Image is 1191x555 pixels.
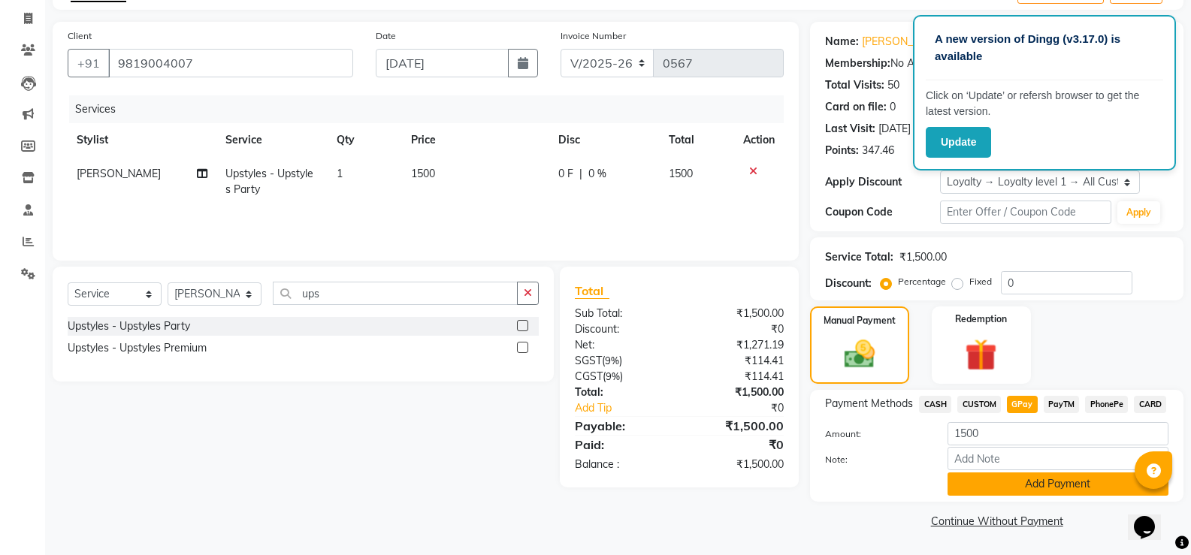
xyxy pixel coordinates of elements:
[575,283,609,299] span: Total
[579,166,582,182] span: |
[1044,396,1080,413] span: PayTM
[824,314,896,327] label: Manual Payment
[588,166,606,182] span: 0 %
[679,306,795,321] div: ₹1,500.00
[273,282,518,305] input: Search or Scan
[376,29,396,43] label: Date
[679,353,795,369] div: ₹114.41
[1134,396,1166,413] span: CARD
[734,123,784,157] th: Action
[1117,201,1160,224] button: Apply
[77,167,161,180] span: [PERSON_NAME]
[919,396,951,413] span: CASH
[564,369,679,385] div: ( )
[564,306,679,321] div: Sub Total:
[564,321,679,337] div: Discount:
[957,396,1001,413] span: CUSTOM
[926,127,991,158] button: Update
[225,167,313,196] span: Upstyles - Upstyles Party
[108,49,353,77] input: Search by Name/Mobile/Email/Code
[68,340,207,356] div: Upstyles - Upstyles Premium
[825,143,859,158] div: Points:
[948,422,1168,445] input: Amount
[69,95,795,123] div: Services
[926,88,1163,119] p: Click on ‘Update’ or refersh browser to get the latest version.
[935,31,1154,65] p: A new version of Dingg (v3.17.0) is available
[898,275,946,288] label: Percentage
[825,174,939,190] div: Apply Discount
[899,249,947,265] div: ₹1,500.00
[558,166,573,182] span: 0 F
[411,167,435,180] span: 1500
[68,318,190,334] div: Upstyles - Upstyles Party
[564,417,679,435] div: Payable:
[549,123,660,157] th: Disc
[825,77,884,93] div: Total Visits:
[969,275,992,288] label: Fixed
[561,29,626,43] label: Invoice Number
[948,447,1168,470] input: Add Note
[955,312,1007,326] label: Redemption
[564,353,679,369] div: ( )
[216,123,328,157] th: Service
[679,321,795,337] div: ₹0
[337,167,343,180] span: 1
[699,400,795,416] div: ₹0
[814,427,936,441] label: Amount:
[825,204,939,220] div: Coupon Code
[878,121,911,137] div: [DATE]
[575,354,602,367] span: SGST
[825,276,872,291] div: Discount:
[606,370,620,382] span: 9%
[679,369,795,385] div: ₹114.41
[1128,495,1176,540] iframe: chat widget
[825,121,875,137] div: Last Visit:
[679,385,795,400] div: ₹1,500.00
[68,49,110,77] button: +91
[575,369,603,383] span: CGST
[825,99,887,115] div: Card on file:
[564,436,679,454] div: Paid:
[825,56,890,71] div: Membership:
[813,514,1180,529] a: Continue Without Payment
[825,396,913,412] span: Payment Methods
[955,335,1007,375] img: _gift.svg
[679,417,795,435] div: ₹1,500.00
[679,457,795,472] div: ₹1,500.00
[68,123,216,157] th: Stylist
[564,385,679,400] div: Total:
[1085,396,1128,413] span: PhonePe
[814,453,936,466] label: Note:
[564,457,679,472] div: Balance :
[835,336,884,372] img: _cash.svg
[825,34,859,50] div: Name:
[862,34,946,50] a: [PERSON_NAME]
[669,167,693,180] span: 1500
[679,337,795,353] div: ₹1,271.19
[605,354,619,366] span: 9%
[564,400,699,416] a: Add Tip
[660,123,734,157] th: Total
[940,201,1111,224] input: Enter Offer / Coupon Code
[1007,396,1038,413] span: GPay
[328,123,402,157] th: Qty
[825,249,893,265] div: Service Total:
[402,123,549,157] th: Price
[68,29,92,43] label: Client
[679,436,795,454] div: ₹0
[862,143,894,158] div: 347.46
[890,99,896,115] div: 0
[948,472,1168,496] button: Add Payment
[887,77,899,93] div: 50
[564,337,679,353] div: Net:
[825,56,1168,71] div: No Active Membership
